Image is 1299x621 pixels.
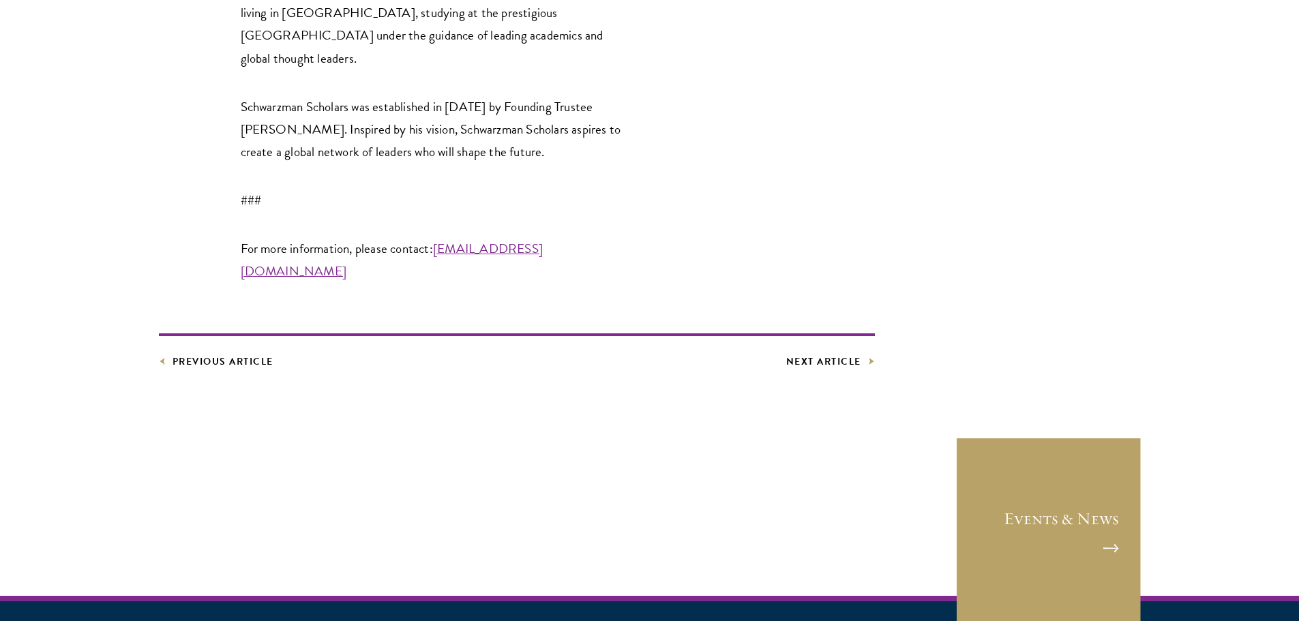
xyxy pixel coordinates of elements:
a: Previous Article [159,353,273,370]
p: ### [241,189,629,211]
p: Schwarzman Scholars was established in [DATE] by Founding Trustee [PERSON_NAME]. Inspired by his ... [241,95,629,163]
a: [EMAIL_ADDRESS][DOMAIN_NAME] [241,239,543,281]
p: For more information, please contact: [241,237,629,282]
a: Next Article [786,353,875,370]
